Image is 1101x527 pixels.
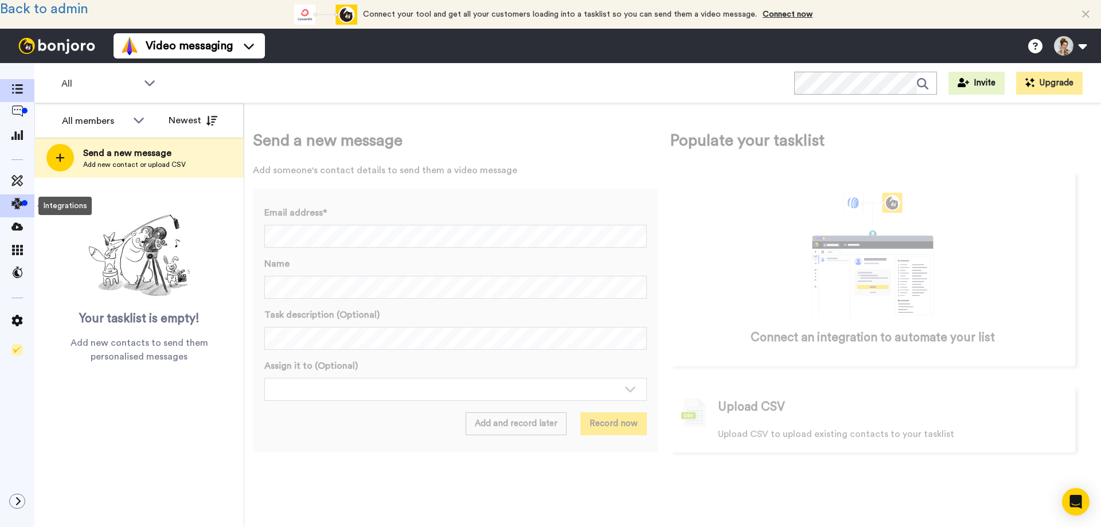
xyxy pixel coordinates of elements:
[253,163,658,177] span: Add someone's contact details to send them a video message
[11,344,23,356] img: Checklist.svg
[146,38,233,54] span: Video messaging
[253,129,658,152] span: Send a new message
[62,114,127,128] div: All members
[120,37,139,55] img: vm-color.svg
[264,206,647,220] label: Email address*
[83,146,186,160] span: Send a new message
[787,193,959,318] div: animation
[363,10,757,18] span: Connect your tool and get all your customers loading into a tasklist so you can send them a video...
[948,72,1005,95] button: Invite
[670,129,1075,152] span: Populate your tasklist
[38,197,92,215] div: Integrations
[52,336,227,364] span: Add new contacts to send them personalised messages
[294,5,357,25] div: animation
[718,399,785,416] span: Upload CSV
[83,160,186,169] span: Add new contact or upload CSV
[466,412,567,435] button: Add and record later
[264,257,290,271] span: Name
[264,308,647,322] label: Task description (Optional)
[751,329,995,346] span: Connect an integration to automate your list
[718,427,954,441] span: Upload CSV to upload existing contacts to your tasklist
[14,38,100,54] img: bj-logo-header-white.svg
[763,10,813,18] a: Connect now
[82,210,197,302] img: ready-set-action.png
[264,359,647,373] label: Assign it to (Optional)
[1016,72,1083,95] button: Upgrade
[580,412,647,435] button: Record now
[1062,488,1090,516] div: Open Intercom Messenger
[681,399,706,427] img: csv-grey.png
[79,310,200,327] span: Your tasklist is empty!
[160,109,226,132] button: Newest
[61,77,138,91] span: All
